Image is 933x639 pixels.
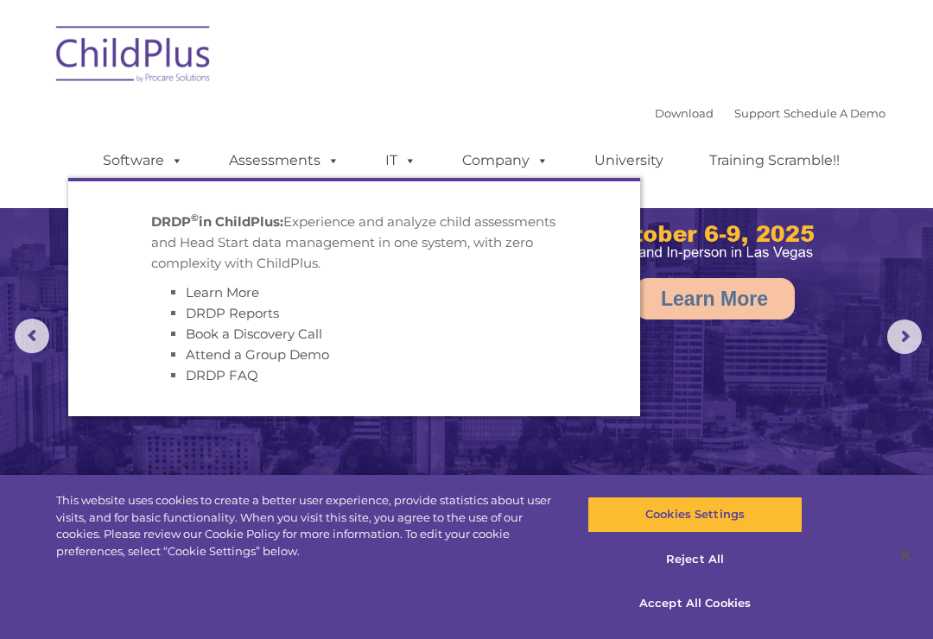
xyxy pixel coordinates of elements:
a: Assessments [212,143,357,178]
button: Close [886,536,924,574]
img: ChildPlus by Procare Solutions [48,14,220,100]
a: Training Scramble!! [692,143,857,178]
strong: DRDP in ChildPlus: [151,213,283,230]
a: Learn More [634,278,795,319]
a: Learn More [186,284,259,301]
a: IT [368,143,434,178]
a: Support [734,106,780,120]
button: Reject All [587,541,802,578]
div: This website uses cookies to create a better user experience, provide statistics about user visit... [56,492,560,560]
a: Book a Discovery Call [186,326,322,342]
button: Accept All Cookies [587,585,802,622]
button: Cookies Settings [587,497,802,533]
sup: © [191,212,199,224]
p: Experience and analyze child assessments and Head Start data management in one system, with zero ... [151,212,557,274]
a: University [577,143,681,178]
font: | [655,106,885,120]
a: Attend a Group Demo [186,346,329,363]
a: DRDP Reports [186,305,279,321]
a: Software [86,143,200,178]
a: Download [655,106,714,120]
a: DRDP FAQ [186,367,258,383]
a: Company [445,143,566,178]
a: Schedule A Demo [784,106,885,120]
